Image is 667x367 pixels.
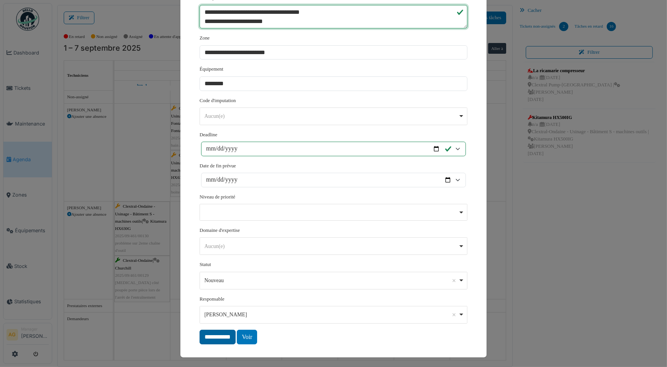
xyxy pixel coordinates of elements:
div: Aucun(e) [205,242,458,250]
div: Aucun(e) [205,112,458,120]
div: Nouveau [205,276,458,284]
label: Responsable [200,296,225,303]
label: Équipement [200,66,223,73]
label: Date de fin prévue [200,162,236,170]
label: Niveau de priorité [200,193,235,201]
label: Zone [200,35,210,42]
label: Statut [200,261,211,268]
label: Deadline [200,131,217,139]
button: Remove item: '17547' [450,311,458,319]
button: Remove item: 'new' [450,277,458,284]
label: Domaine d'expertise [200,227,240,234]
label: Code d'imputation [200,97,236,104]
a: Voir [237,330,257,344]
div: [PERSON_NAME] [205,311,458,319]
